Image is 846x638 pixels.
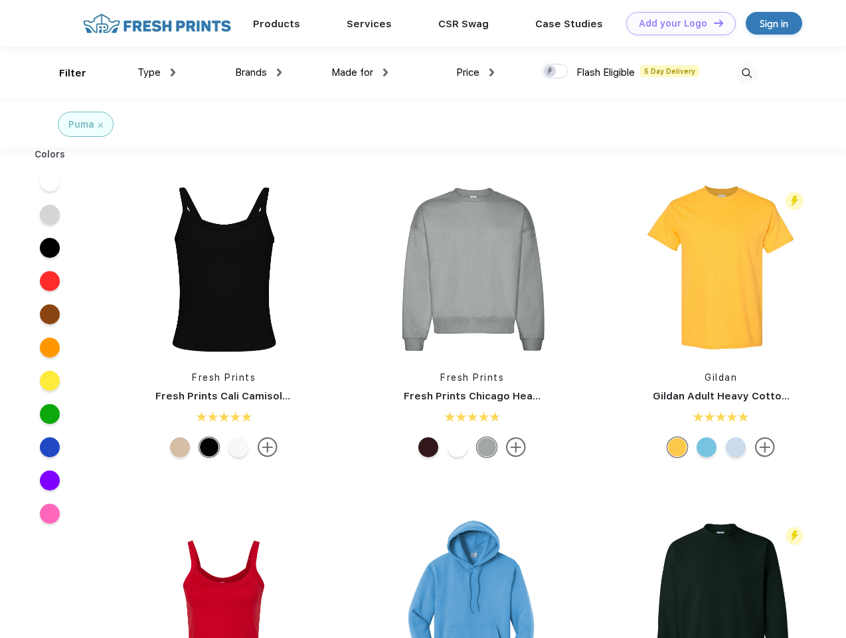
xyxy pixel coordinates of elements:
[258,437,278,457] img: more.svg
[477,437,497,457] div: Heathered Grey mto
[170,437,190,457] div: Oat White
[705,372,737,383] a: Gildan
[440,372,504,383] a: Fresh Prints
[640,65,699,77] span: 5 Day Delivery
[235,66,267,78] span: Brands
[760,16,788,31] div: Sign in
[755,437,775,457] img: more.svg
[404,390,633,402] a: Fresh Prints Chicago Heavyweight Crewneck
[714,19,723,27] img: DT
[383,68,388,76] img: dropdown.png
[489,68,494,76] img: dropdown.png
[228,437,248,457] div: White Chocolate
[786,527,804,545] img: flash_active_toggle.svg
[438,18,489,30] a: CSR Swag
[98,123,103,128] img: filter_cancel.svg
[155,390,311,402] a: Fresh Prints Cali Camisole Top
[277,68,282,76] img: dropdown.png
[576,66,635,78] span: Flash Eligible
[331,66,373,78] span: Made for
[697,437,717,457] div: Sky
[653,390,825,402] a: Gildan Adult Heavy Cotton T-Shirt
[137,66,161,78] span: Type
[59,66,86,81] div: Filter
[25,148,76,161] div: Colors
[786,192,804,210] img: flash_active_toggle.svg
[448,437,467,457] div: White
[253,18,300,30] a: Products
[736,62,758,84] img: desktop_search.svg
[418,437,438,457] div: Burgundy mto
[639,18,707,29] div: Add your Logo
[68,118,94,132] div: Puma
[384,181,560,358] img: func=resize&h=266
[746,12,802,35] a: Sign in
[667,437,687,457] div: Daisy
[456,66,479,78] span: Price
[199,437,219,457] div: Black mto
[633,181,809,358] img: func=resize&h=266
[79,12,235,35] img: fo%20logo%202.webp
[347,18,392,30] a: Services
[726,437,746,457] div: Light Blue
[171,68,175,76] img: dropdown.png
[506,437,526,457] img: more.svg
[192,372,256,383] a: Fresh Prints
[135,181,312,358] img: func=resize&h=266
